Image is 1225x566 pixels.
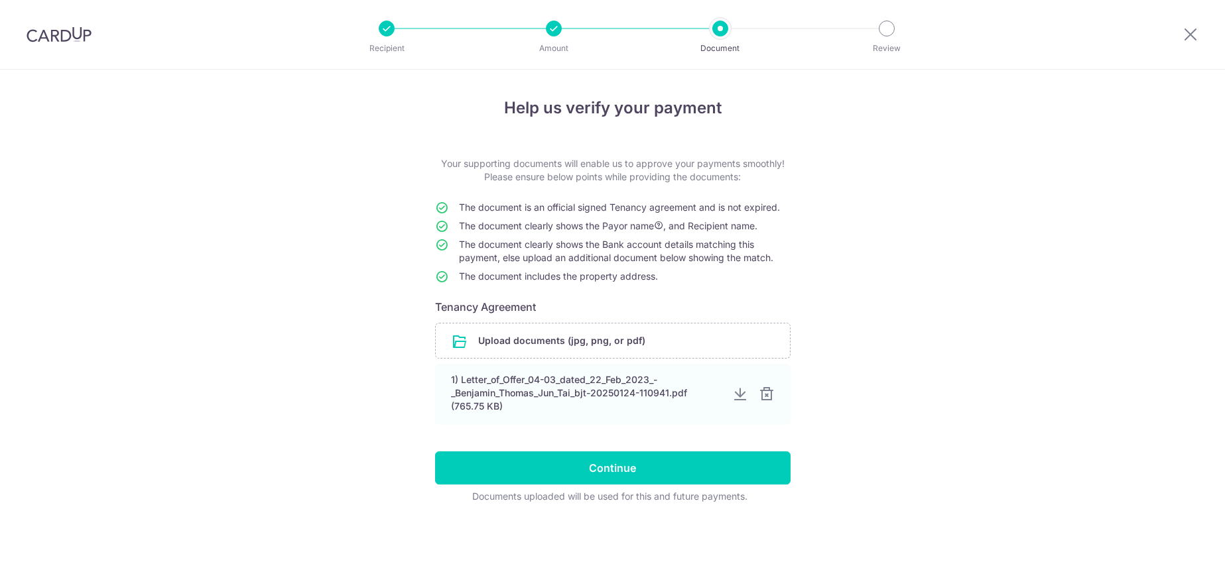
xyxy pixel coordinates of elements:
p: Review [838,42,936,55]
span: The document is an official signed Tenancy agreement and is not expired. [459,201,780,213]
p: Document [671,42,769,55]
img: CardUp [27,27,92,42]
h6: Tenancy Agreement [435,299,791,315]
h4: Help us verify your payment [435,96,791,120]
div: Upload documents (jpg, png, or pdf) [435,323,791,359]
div: Documents uploaded will be used for this and future payments. [435,490,785,503]
div: 1) Letter_of_Offer_04-03_dated_22_Feb_2023_-_Benjamin_Thomas_Jun_Tai_bjt-20250124-110941.pdf (765... [451,373,722,413]
span: The document includes the property address. [459,270,658,282]
input: Continue [435,451,791,484]
span: The document clearly shows the Bank account details matching this payment, else upload an additio... [459,239,773,263]
p: Your supporting documents will enable us to approve your payments smoothly! Please ensure below p... [435,157,791,184]
span: The document clearly shows the Payor name , and Recipient name. [459,220,757,231]
p: Recipient [338,42,436,55]
p: Amount [505,42,603,55]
